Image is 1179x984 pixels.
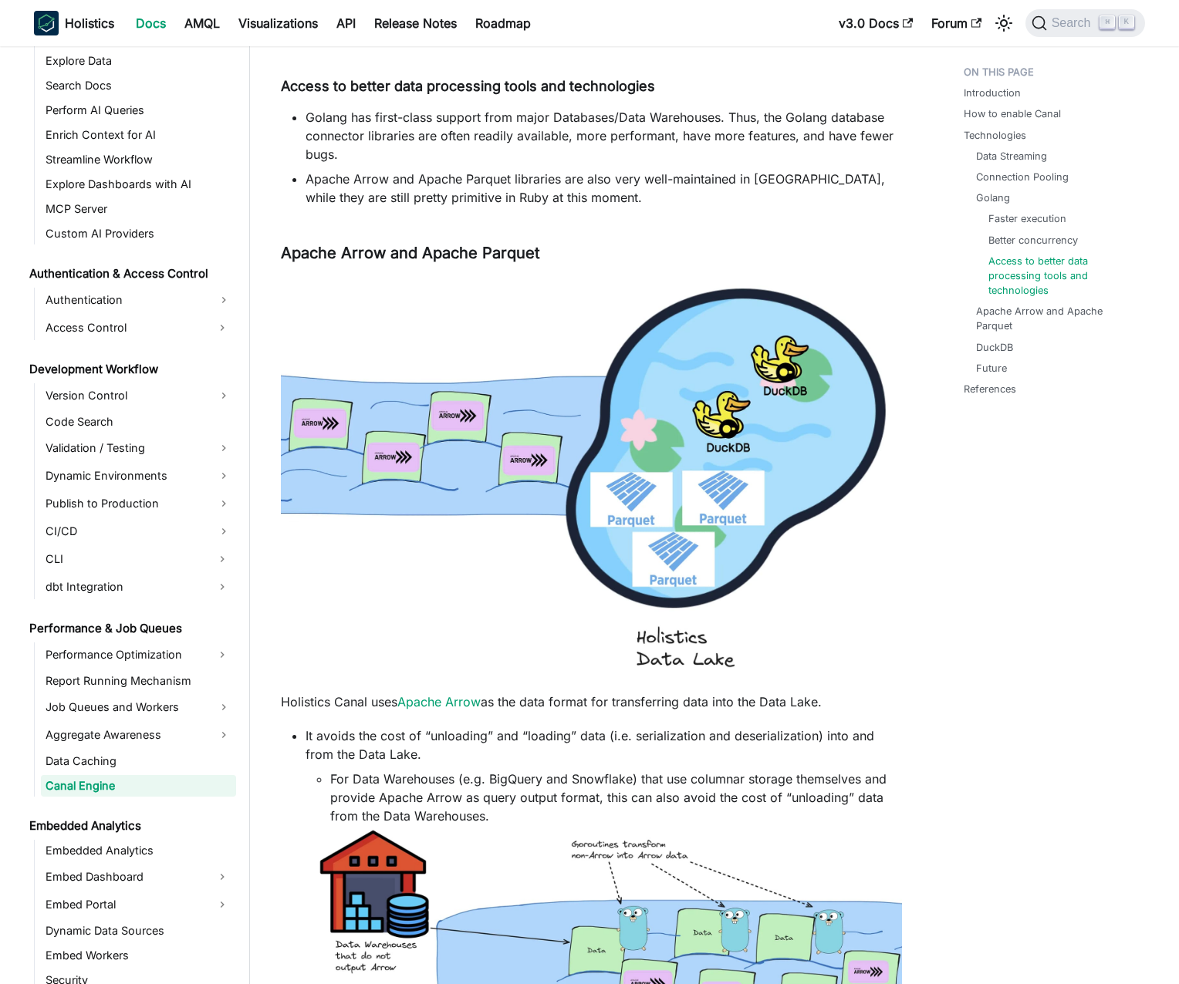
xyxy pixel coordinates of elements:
[208,892,236,917] button: Expand sidebar category 'Embed Portal'
[1100,15,1115,29] kbd: ⌘
[41,670,236,692] a: Report Running Mechanism
[327,11,365,35] a: API
[41,575,208,599] a: dbt Integration
[922,11,991,35] a: Forum
[41,223,236,244] a: Custom AI Providers
[208,642,236,667] button: Expand sidebar category 'Performance Optimization'
[365,11,466,35] a: Release Notes
[19,46,250,984] nav: Docs sidebar
[976,170,1069,184] a: Connection Pooling
[41,892,208,917] a: Embed Portal
[175,11,229,35] a: AMQL
[397,694,481,709] a: Apache Arrow
[1025,9,1145,37] button: Search (Command+K)
[41,436,236,460] a: Validation / Testing
[208,315,236,340] button: Expand sidebar category 'Access Control'
[41,198,236,220] a: MCP Server
[208,547,236,571] button: Expand sidebar category 'CLI'
[41,864,208,889] a: Embed Dashboard
[25,815,236,837] a: Embedded Analytics
[41,840,236,861] a: Embedded Analytics
[65,14,114,32] b: Holistics
[330,770,902,825] li: For Data Warehouses (e.g. BigQuery and Snowflake) that use columnar storage themselves and provid...
[976,149,1047,163] a: Data Streaming
[41,75,236,96] a: Search Docs
[964,382,1016,396] a: References
[41,750,236,772] a: Data Caching
[41,411,236,433] a: Code Search
[41,315,208,340] a: Access Control
[41,945,236,966] a: Embed Workers
[988,211,1066,226] a: Faster execution
[41,463,236,488] a: Dynamic Environments
[976,304,1130,333] a: Apache Arrow and Apache Parquet
[988,254,1123,298] a: Access to better data processing tools and technologies
[208,575,236,599] button: Expand sidebar category 'dbt Integration'
[127,11,175,35] a: Docs
[976,361,1007,376] a: Future
[1047,16,1100,30] span: Search
[281,78,902,96] h4: Access to better data processing tools and technologies
[964,128,1026,143] a: Technologies
[41,723,236,747] a: Aggregate Awareness
[208,864,236,889] button: Expand sidebar category 'Embed Dashboard'
[964,106,1061,121] a: How to enable Canal
[41,491,236,516] a: Publish to Production
[964,86,1021,100] a: Introduction
[41,775,236,797] a: Canal Engine
[992,11,1016,35] button: Switch between dark and light mode (currently light mode)
[34,11,114,35] a: HolisticsHolistics
[41,288,236,312] a: Authentication
[41,383,236,408] a: Version Control
[25,263,236,285] a: Authentication & Access Control
[281,693,902,711] p: Holistics Canal uses as the data format for transferring data into the Data Lake.
[41,547,208,571] a: CLI
[41,642,208,667] a: Performance Optimization
[41,99,236,121] a: Perform AI Queries
[281,244,902,263] h3: Apache Arrow and Apache Parquet
[306,170,902,207] li: Apache Arrow and Apache Parquet libraries are also very well-maintained in [GEOGRAPHIC_DATA], whi...
[976,190,1010,205] a: Golang
[41,174,236,195] a: Explore Dashboards with AI
[41,519,236,544] a: CI/CD
[988,233,1078,248] a: Better concurrency
[41,50,236,72] a: Explore Data
[41,920,236,942] a: Dynamic Data Sources
[41,124,236,146] a: Enrich Context for AI
[41,695,236,719] a: Job Queues and Workers
[41,149,236,170] a: Streamline Workflow
[25,618,236,639] a: Performance & Job Queues
[306,108,902,163] li: Golang has first-class support from major Databases/Data Warehouses. Thus, the Golang database co...
[466,11,540,35] a: Roadmap
[829,11,922,35] a: v3.0 Docs
[1119,15,1134,29] kbd: K
[34,11,59,35] img: Holistics
[976,340,1013,355] a: DuckDB
[25,359,236,380] a: Development Workflow
[229,11,327,35] a: Visualizations
[281,275,902,688] img: performance-canal-arrow-parquet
